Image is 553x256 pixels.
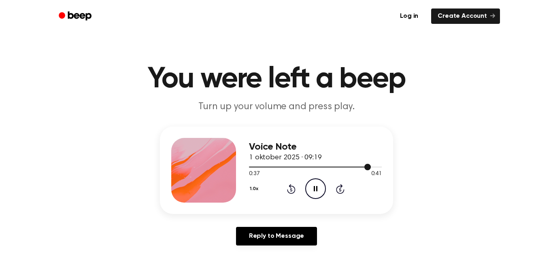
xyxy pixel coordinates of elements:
[392,7,426,25] a: Log in
[249,154,321,161] span: 1 oktober 2025 · 09:19
[53,8,99,24] a: Beep
[249,142,382,152] h3: Voice Note
[249,182,261,196] button: 1.0x
[121,100,432,114] p: Turn up your volume and press play.
[249,170,259,178] span: 0:37
[69,65,484,94] h1: You were left a beep
[371,170,382,178] span: 0:41
[236,227,317,245] a: Reply to Message
[431,8,500,24] a: Create Account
